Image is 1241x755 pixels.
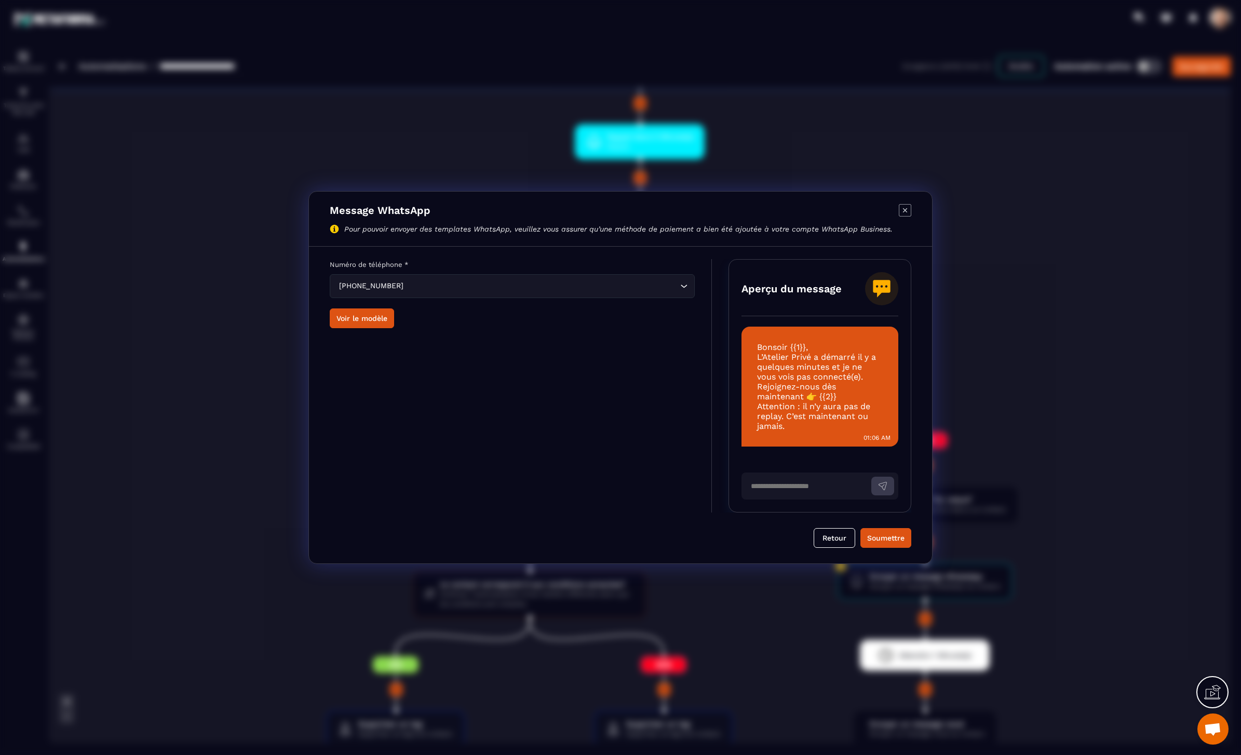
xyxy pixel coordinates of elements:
[330,308,394,328] button: Voir le modèle
[330,274,695,298] div: Search for option
[406,280,678,292] input: Search for option
[330,261,408,268] label: Numéro de téléphone *
[336,280,406,292] span: [PHONE_NUMBER]
[330,204,893,217] h4: Message WhatsApp
[860,528,911,548] button: Soumettre
[814,528,855,548] button: Retour
[867,533,905,543] div: Soumettre
[1197,713,1229,745] div: Open chat
[344,225,893,233] p: Pour pouvoir envoyer des templates WhatsApp, veuillez vous assurer qu’une méthode de paiement a b...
